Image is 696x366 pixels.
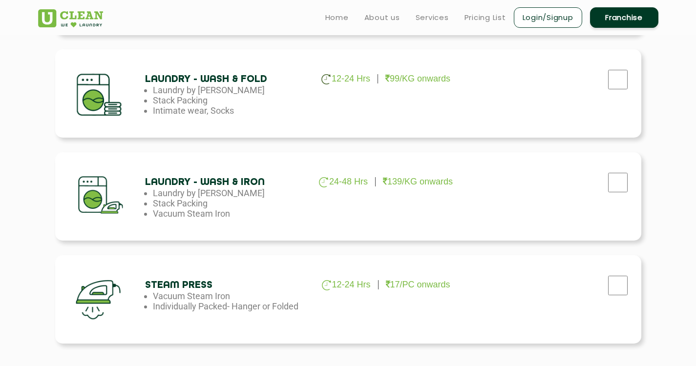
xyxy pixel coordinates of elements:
[321,74,331,84] img: clock_g.png
[386,280,450,290] p: 17/PC onwards
[364,12,400,23] a: About us
[153,198,311,208] li: Stack Packing
[322,280,371,290] p: 12-24 Hrs
[322,280,331,290] img: clock_g.png
[321,74,370,84] p: 12-24 Hrs
[514,7,582,28] a: Login/Signup
[325,12,349,23] a: Home
[145,177,303,188] h4: Laundry - Wash & Iron
[153,85,311,95] li: Laundry by [PERSON_NAME]
[145,74,303,85] h4: Laundry - Wash & Fold
[385,74,450,84] p: 99/KG onwards
[153,291,311,301] li: Vacuum Steam Iron
[319,177,328,187] img: clock_g.png
[383,177,453,187] p: 139/KG onwards
[153,105,311,116] li: Intimate wear, Socks
[464,12,506,23] a: Pricing List
[145,280,303,291] h4: Steam Press
[590,7,658,28] a: Franchise
[153,208,311,219] li: Vacuum Steam Iron
[416,12,449,23] a: Services
[153,95,311,105] li: Stack Packing
[38,9,103,27] img: UClean Laundry and Dry Cleaning
[153,301,311,311] li: Individually Packed- Hanger or Folded
[153,188,311,198] li: Laundry by [PERSON_NAME]
[319,177,368,187] p: 24-48 Hrs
